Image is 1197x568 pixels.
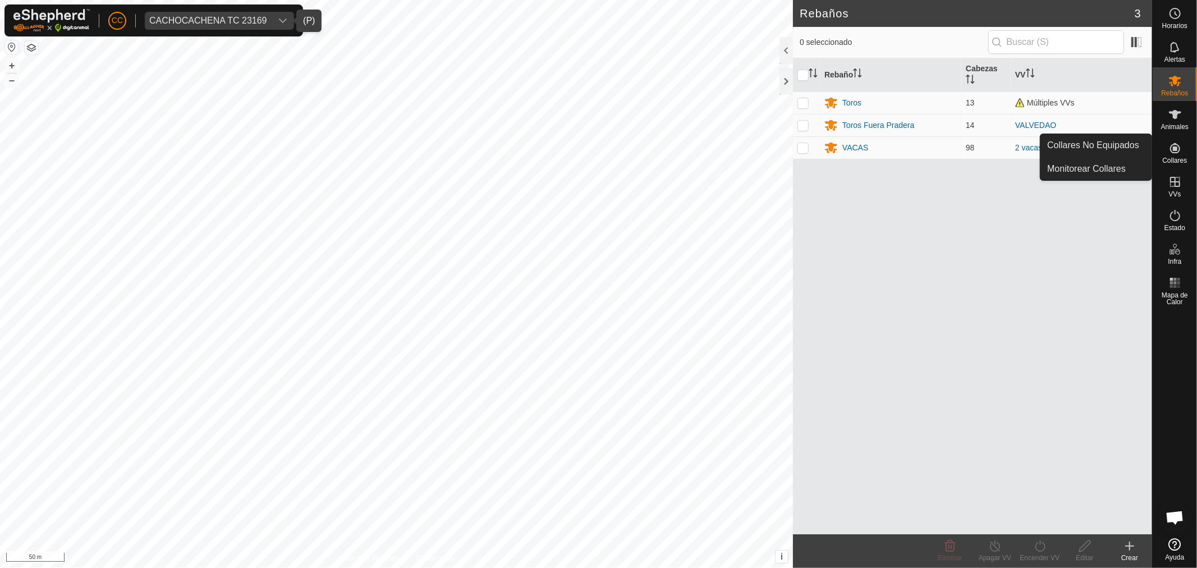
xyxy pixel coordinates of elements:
span: Animales [1161,123,1189,130]
span: 0 seleccionado [800,36,988,48]
a: Collares No Equipados [1040,134,1152,157]
span: VVs [1168,191,1181,198]
button: Capas del Mapa [25,41,38,54]
a: Política de Privacidad [338,553,403,564]
div: VACAS [842,142,868,154]
div: Toros [842,97,861,109]
span: Infra [1168,258,1181,265]
span: 13 [966,98,975,107]
h2: Rebaños [800,7,1135,20]
span: Estado [1164,225,1185,231]
div: Encender VV [1017,553,1062,563]
span: Mapa de Calor [1155,292,1194,305]
a: Monitorear Collares [1040,158,1152,180]
p-sorticon: Activar para ordenar [1026,70,1035,79]
span: Eliminar [938,554,962,562]
img: Logo Gallagher [13,9,90,32]
span: 98 [966,143,975,152]
p-sorticon: Activar para ordenar [966,76,975,85]
th: Cabezas [961,58,1011,92]
a: VALVEDAO [1015,121,1056,130]
span: Rebaños [1161,90,1188,97]
span: Monitorear Collares [1047,162,1126,176]
p-sorticon: Activar para ordenar [853,70,862,79]
p-sorticon: Activar para ordenar [809,70,818,79]
span: CACHOCACHENA TC 23169 [145,12,272,30]
a: 2 vacas exclusion [1015,143,1077,152]
a: Contáctenos [417,553,455,564]
button: i [776,551,788,563]
div: CACHOCACHENA TC 23169 [149,16,267,25]
div: Editar [1062,553,1107,563]
span: Collares No Equipados [1047,139,1139,152]
th: VV [1011,58,1152,92]
span: 3 [1135,5,1141,22]
span: Collares [1162,157,1187,164]
input: Buscar (S) [988,30,1124,54]
div: Toros Fuera Pradera [842,120,914,131]
button: Restablecer Mapa [5,40,19,54]
span: Múltiples VVs [1015,98,1075,107]
div: dropdown trigger [272,12,294,30]
span: Alertas [1164,56,1185,63]
span: 14 [966,121,975,130]
span: i [781,552,783,561]
button: + [5,59,19,72]
div: Chat abierto [1158,501,1192,534]
span: CC [112,15,123,26]
button: – [5,74,19,87]
a: Ayuda [1153,534,1197,565]
span: Horarios [1162,22,1187,29]
th: Rebaño [820,58,961,92]
div: Crear [1107,553,1152,563]
span: Ayuda [1166,554,1185,561]
div: Apagar VV [973,553,1017,563]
